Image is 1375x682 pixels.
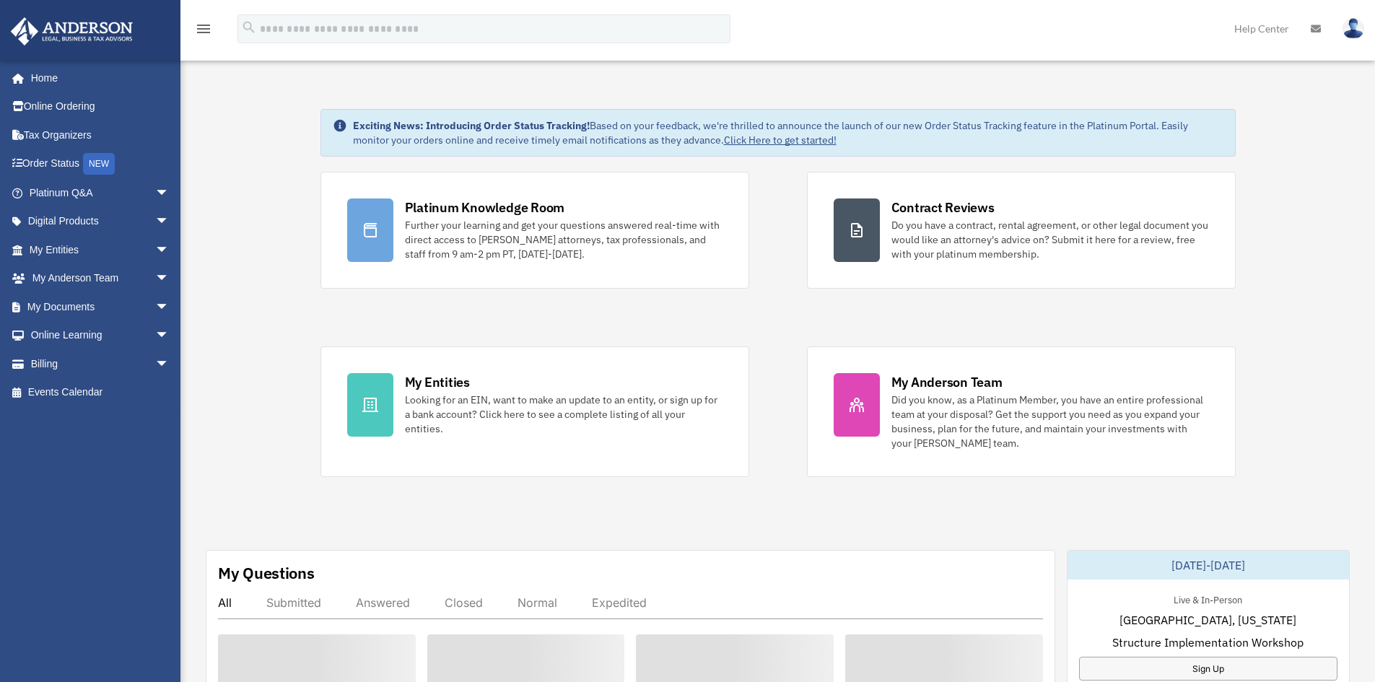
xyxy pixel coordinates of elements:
[241,19,257,35] i: search
[10,321,191,350] a: Online Learningarrow_drop_down
[155,207,184,237] span: arrow_drop_down
[266,595,321,610] div: Submitted
[218,562,315,584] div: My Questions
[1079,657,1337,681] a: Sign Up
[891,218,1209,261] div: Do you have a contract, rental agreement, or other legal document you would like an attorney's ad...
[10,349,191,378] a: Billingarrow_drop_down
[891,373,1003,391] div: My Anderson Team
[320,346,749,477] a: My Entities Looking for an EIN, want to make an update to an entity, or sign up for a bank accoun...
[1162,591,1254,606] div: Live & In-Person
[10,235,191,264] a: My Entitiesarrow_drop_down
[195,25,212,38] a: menu
[807,172,1236,289] a: Contract Reviews Do you have a contract, rental agreement, or other legal document you would like...
[155,178,184,208] span: arrow_drop_down
[155,321,184,351] span: arrow_drop_down
[1112,634,1304,651] span: Structure Implementation Workshop
[353,119,590,132] strong: Exciting News: Introducing Order Status Tracking!
[1068,551,1349,580] div: [DATE]-[DATE]
[155,264,184,294] span: arrow_drop_down
[1119,611,1296,629] span: [GEOGRAPHIC_DATA], [US_STATE]
[592,595,647,610] div: Expedited
[155,235,184,265] span: arrow_drop_down
[1343,18,1364,39] img: User Pic
[10,292,191,321] a: My Documentsarrow_drop_down
[320,172,749,289] a: Platinum Knowledge Room Further your learning and get your questions answered real-time with dire...
[807,346,1236,477] a: My Anderson Team Did you know, as a Platinum Member, you have an entire professional team at your...
[891,393,1209,450] div: Did you know, as a Platinum Member, you have an entire professional team at your disposal? Get th...
[195,20,212,38] i: menu
[10,149,191,179] a: Order StatusNEW
[83,153,115,175] div: NEW
[518,595,557,610] div: Normal
[10,178,191,207] a: Platinum Q&Aarrow_drop_down
[445,595,483,610] div: Closed
[405,393,723,436] div: Looking for an EIN, want to make an update to an entity, or sign up for a bank account? Click her...
[218,595,232,610] div: All
[891,198,995,217] div: Contract Reviews
[405,373,470,391] div: My Entities
[353,118,1223,147] div: Based on your feedback, we're thrilled to announce the launch of our new Order Status Tracking fe...
[10,92,191,121] a: Online Ordering
[356,595,410,610] div: Answered
[6,17,137,45] img: Anderson Advisors Platinum Portal
[405,218,723,261] div: Further your learning and get your questions answered real-time with direct access to [PERSON_NAM...
[10,207,191,236] a: Digital Productsarrow_drop_down
[405,198,565,217] div: Platinum Knowledge Room
[724,134,837,147] a: Click Here to get started!
[10,121,191,149] a: Tax Organizers
[155,292,184,322] span: arrow_drop_down
[10,64,184,92] a: Home
[10,378,191,407] a: Events Calendar
[10,264,191,293] a: My Anderson Teamarrow_drop_down
[155,349,184,379] span: arrow_drop_down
